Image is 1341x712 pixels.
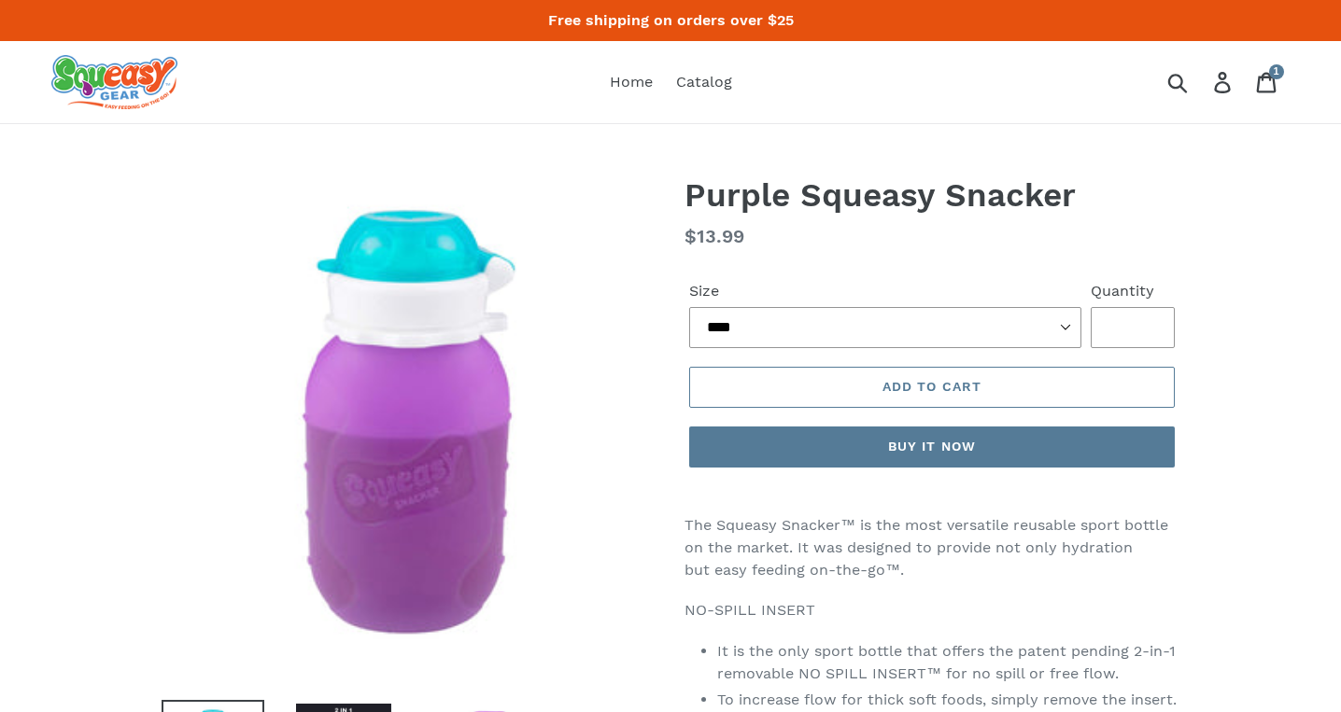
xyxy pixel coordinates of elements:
span: $13.99 [685,225,744,247]
img: squeasy gear snacker portable food pouch [51,55,177,109]
p: The Squeasy Snacker™ is the most versatile reusable sport bottle on the market. It was designed t... [685,514,1179,581]
button: Buy it now [689,426,1175,468]
span: Home [610,73,653,91]
span: 1 [1274,66,1279,77]
p: NO-SPILL INSERT [685,599,1179,621]
button: Add to cart [689,367,1175,408]
a: Catalog [667,68,741,96]
span: Add to cart [882,379,981,394]
label: Size [689,280,1081,302]
li: It is the only sport bottle that offers the patent pending 2-in-1 removable NO SPILL INSERT™ for ... [717,640,1179,685]
label: Quantity [1091,280,1175,302]
a: 1 [1246,62,1290,104]
a: Home [600,68,662,96]
h1: Purple Squeasy Snacker [685,175,1179,215]
input: Search [1174,62,1225,103]
span: Catalog [676,73,732,91]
